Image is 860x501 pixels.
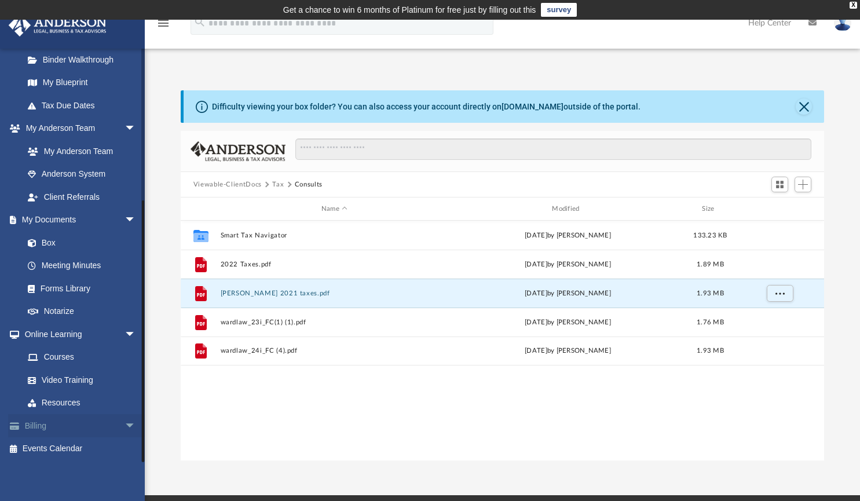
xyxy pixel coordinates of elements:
[295,138,811,160] input: Search files and folders
[156,16,170,30] i: menu
[272,180,284,190] button: Tax
[16,277,142,300] a: Forms Library
[16,163,148,186] a: Anderson System
[697,348,724,354] span: 1.93 MB
[453,231,682,241] div: [DATE] by [PERSON_NAME]
[212,101,641,113] div: Difficulty viewing your box folder? You can also access your account directly on outside of the p...
[16,185,148,209] a: Client Referrals
[16,231,142,254] a: Box
[8,414,153,437] a: Billingarrow_drop_down
[220,232,448,239] button: Smart Tax Navigator
[697,319,724,326] span: 1.76 MB
[834,14,851,31] img: User Pic
[156,22,170,30] a: menu
[502,102,563,111] a: [DOMAIN_NAME]
[453,317,682,328] div: [DATE] by [PERSON_NAME]
[125,209,148,232] span: arrow_drop_down
[8,437,153,460] a: Events Calendar
[186,204,215,214] div: id
[16,392,148,415] a: Resources
[693,232,727,239] span: 133.23 KB
[16,94,153,117] a: Tax Due Dates
[295,180,323,190] button: Consults
[16,140,142,163] a: My Anderson Team
[125,323,148,346] span: arrow_drop_down
[181,221,825,461] div: grid
[16,300,148,323] a: Notarize
[219,204,448,214] div: Name
[193,180,262,190] button: Viewable-ClientDocs
[8,117,148,140] a: My Anderson Teamarrow_drop_down
[795,177,812,193] button: Add
[125,117,148,141] span: arrow_drop_down
[283,3,536,17] div: Get a chance to win 6 months of Platinum for free just by filling out this
[8,323,148,346] a: Online Learningarrow_drop_down
[8,209,148,232] a: My Documentsarrow_drop_down
[453,204,682,214] div: Modified
[16,368,142,392] a: Video Training
[220,319,448,326] button: wardlaw_23i_FC(1) (1).pdf
[697,290,724,297] span: 1.93 MB
[796,98,812,115] button: Close
[16,254,148,277] a: Meeting Minutes
[687,204,733,214] div: Size
[771,177,789,193] button: Switch to Grid View
[453,288,682,299] div: [DATE] by [PERSON_NAME]
[453,346,682,356] div: [DATE] by [PERSON_NAME]
[220,290,448,297] button: [PERSON_NAME] 2021 taxes.pdf
[697,261,724,268] span: 1.89 MB
[16,71,148,94] a: My Blueprint
[766,285,793,302] button: More options
[220,261,448,268] button: 2022 Taxes.pdf
[541,3,577,17] a: survey
[193,16,206,28] i: search
[16,48,153,71] a: Binder Walkthrough
[738,204,819,214] div: id
[453,259,682,270] div: [DATE] by [PERSON_NAME]
[220,347,448,354] button: wardlaw_24i_FC (4).pdf
[5,14,110,36] img: Anderson Advisors Platinum Portal
[850,2,857,9] div: close
[125,414,148,438] span: arrow_drop_down
[16,346,148,369] a: Courses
